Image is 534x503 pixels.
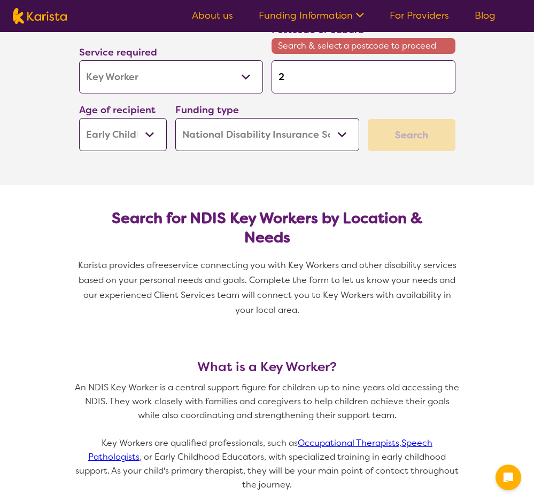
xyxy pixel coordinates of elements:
[13,8,67,24] img: Karista logo
[75,436,460,492] p: Key Workers are qualified professionals, such as , , or Early Childhood Educators, with specializ...
[259,9,364,22] a: Funding Information
[78,260,152,271] span: Karista provides a
[272,60,455,93] input: Type
[79,260,459,316] span: service connecting you with Key Workers and other disability services based on your personal need...
[75,381,460,422] p: An NDIS Key Worker is a central support figure for children up to nine years old accessing the ND...
[192,9,233,22] a: About us
[298,437,399,449] a: Occupational Therapists
[79,46,157,59] label: Service required
[152,260,169,271] span: free
[79,104,156,116] label: Age of recipient
[88,209,447,247] h2: Search for NDIS Key Workers by Location & Needs
[272,38,455,54] span: Search & select a postcode to proceed
[75,359,460,374] h3: What is a Key Worker?
[475,9,496,22] a: Blog
[390,9,449,22] a: For Providers
[175,104,239,116] label: Funding type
